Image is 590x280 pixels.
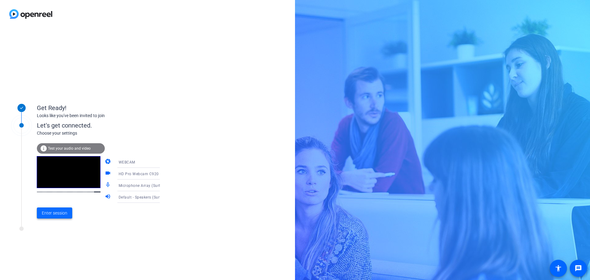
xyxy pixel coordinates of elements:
mat-icon: videocam [105,170,112,177]
mat-icon: accessibility [555,265,562,272]
span: Microphone Array (Surface High Definition Audio) [119,183,208,188]
mat-icon: message [575,265,582,272]
mat-icon: camera [105,158,112,166]
mat-icon: info [40,145,47,152]
span: Enter session [42,210,67,216]
div: Get Ready! [37,103,160,112]
span: HD Pro Webcam C920 (046d:082d) [119,171,182,176]
div: Let's get connected. [37,121,172,130]
div: Looks like you've been invited to join [37,112,160,119]
button: Enter session [37,207,72,219]
div: Choose your settings [37,130,172,136]
span: WEBCAM [119,160,135,164]
mat-icon: volume_up [105,193,112,201]
span: Test your audio and video [48,146,91,151]
span: Default - Speakers (Surface High Definition Audio) [119,195,209,199]
mat-icon: mic_none [105,182,112,189]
